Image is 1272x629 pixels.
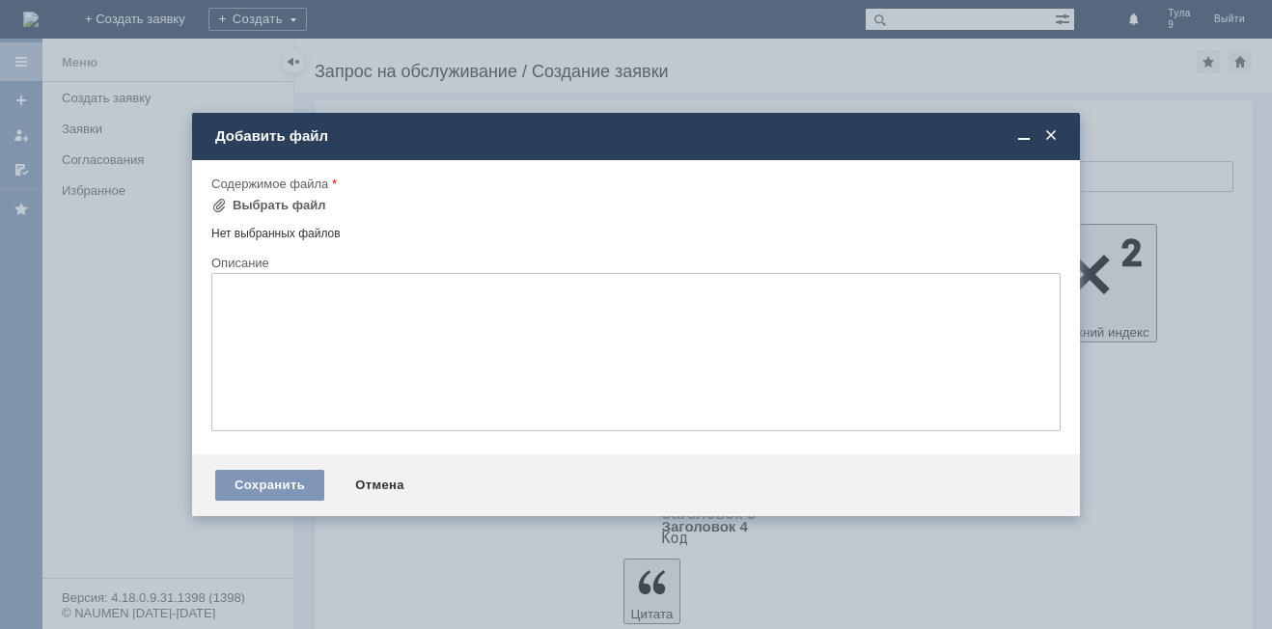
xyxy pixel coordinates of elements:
div: Содержимое файла [211,178,1057,190]
div: Выбрать файл [233,198,326,213]
div: Добрый день, выявили расхождения при приемки. [8,8,282,39]
span: Закрыть [1041,127,1061,145]
div: Нет выбранных файлов [211,219,1061,241]
div: Описание [211,257,1057,269]
span: Свернуть (Ctrl + M) [1014,127,1034,145]
div: Добавить файл [215,127,1061,145]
